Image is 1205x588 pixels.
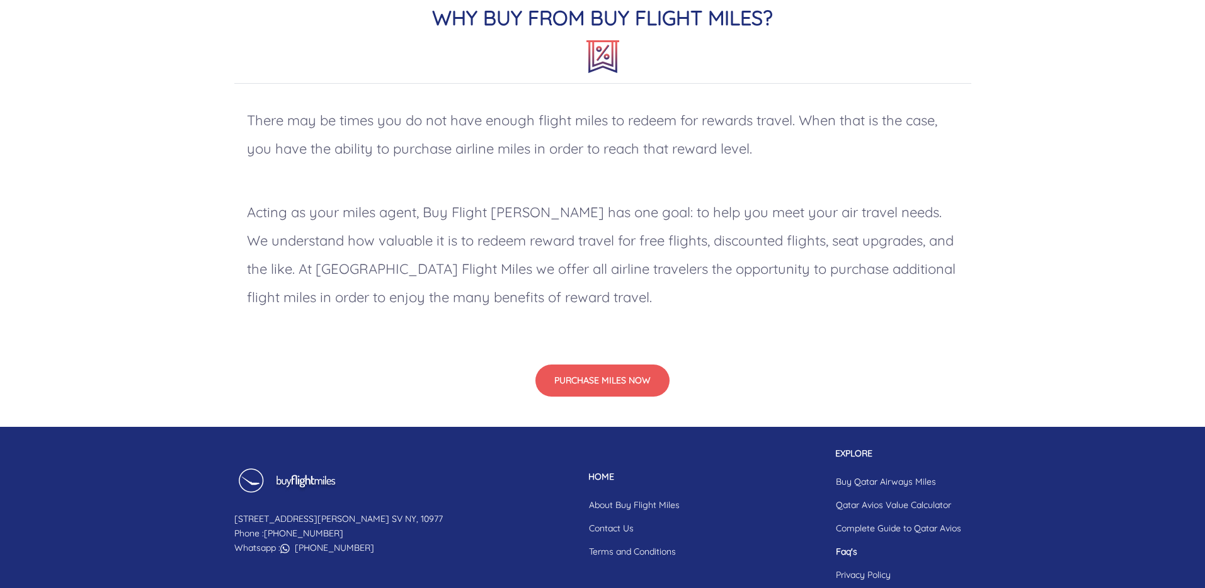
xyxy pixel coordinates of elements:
[579,494,690,517] a: About Buy Flight Miles
[579,517,690,540] a: Contact Us
[535,373,670,386] a: PURCHASE MILES NOW
[826,540,971,563] a: Faq's
[280,544,290,553] img: whatsapp icon
[579,540,690,563] a: Terms and Conditions
[826,563,971,587] a: Privacy Policy
[826,494,971,517] a: Qatar Avios Value Calculator
[295,542,374,553] a: [PHONE_NUMBER]
[264,528,343,539] a: [PHONE_NUMBER]
[826,517,971,540] a: Complete Guide to Qatar Avios
[826,447,971,460] p: EXPLORE
[535,365,670,397] button: PURCHASE MILES NOW
[579,470,690,483] p: HOME
[234,468,338,502] img: Buy Flight Miles Footer Logo
[234,512,443,555] p: [STREET_ADDRESS][PERSON_NAME] SV NY, 10977 Phone : Whatsapp :
[234,186,971,324] p: Acting as your miles agent, Buy Flight [PERSON_NAME] has one goal: to help you meet your air trav...
[234,6,971,83] h2: WHY BUY FROM BUY FLIGHT MILES?
[586,40,619,73] img: about-icon
[826,470,971,494] a: Buy Qatar Airways Miles
[234,94,971,176] p: There may be times you do not have enough flight miles to redeem for rewards travel. When that is...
